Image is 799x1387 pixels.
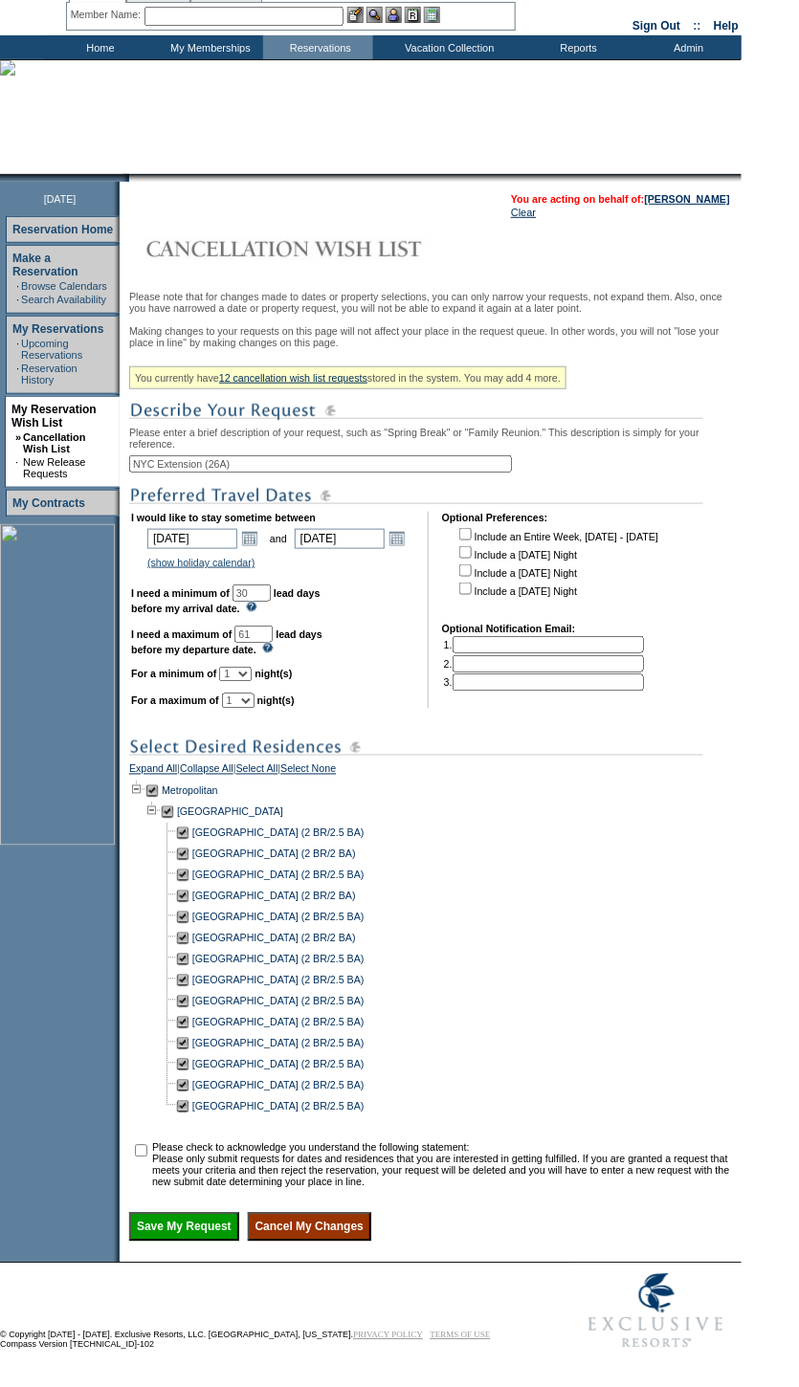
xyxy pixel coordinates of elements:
[192,975,365,986] a: [GEOGRAPHIC_DATA] (2 BR/2.5 BA)
[255,669,292,680] b: night(s)
[444,655,644,672] td: 2.
[162,785,218,797] a: Metropolitan
[633,19,680,33] a: Sign Out
[424,7,440,23] img: b_calculator.gif
[192,996,365,1007] a: [GEOGRAPHIC_DATA] (2 BR/2.5 BA)
[570,1264,742,1359] img: Exclusive Resorts
[21,338,82,361] a: Upcoming Reservations
[23,431,85,454] a: Cancellation Wish List
[16,294,19,305] td: ·
[16,363,19,385] td: ·
[511,193,730,205] span: You are acting on behalf of:
[280,763,336,781] a: Select None
[129,366,566,389] div: You currently have stored in the system. You may add 4 more.
[444,636,644,653] td: 1.
[192,1101,365,1112] a: [GEOGRAPHIC_DATA] (2 BR/2.5 BA)
[11,403,97,429] a: My Reservation Wish List
[444,674,644,692] td: 3.
[632,35,742,59] td: Admin
[153,35,263,59] td: My Memberships
[129,763,177,781] a: Expand All
[236,763,278,781] a: Select All
[192,1038,365,1049] a: [GEOGRAPHIC_DATA] (2 BR/2.5 BA)
[373,35,522,59] td: Vacation Collection
[192,1080,365,1091] a: [GEOGRAPHIC_DATA] (2 BR/2.5 BA)
[180,763,233,781] a: Collapse All
[131,628,232,640] b: I need a maximum of
[366,7,383,23] img: View
[347,7,364,23] img: b_edit.gif
[239,528,260,549] a: Open the calendar popup.
[129,291,737,1242] div: Please note that for changes made to dates or property selections, you can only narrow your reque...
[12,252,78,278] a: Make a Reservation
[131,695,219,707] b: For a maximum of
[263,35,373,59] td: Reservations
[21,294,106,305] a: Search Availability
[455,525,658,609] td: Include an Entire Week, [DATE] - [DATE] Include a [DATE] Night Include a [DATE] Night Include a [...
[131,587,321,614] b: lead days before my arrival date.
[129,230,512,268] img: Cancellation Wish List
[192,891,356,902] a: [GEOGRAPHIC_DATA] (2 BR/2 BA)
[405,7,421,23] img: Reservations
[16,338,19,361] td: ·
[262,643,274,653] img: questionMark_lightBlue.gif
[219,372,367,384] a: 12 cancellation wish list requests
[442,623,576,634] b: Optional Notification Email:
[192,1017,365,1028] a: [GEOGRAPHIC_DATA] (2 BR/2.5 BA)
[192,848,356,860] a: [GEOGRAPHIC_DATA] (2 BR/2 BA)
[192,954,365,965] a: [GEOGRAPHIC_DATA] (2 BR/2.5 BA)
[129,763,737,781] div: | | |
[295,529,385,549] input: Date format: M/D/Y. Shortcut keys: [T] for Today. [UP] or [.] for Next Day. [DOWN] or [,] for Pre...
[152,1142,735,1188] td: Please check to acknowledge you understand the following statement: Please only submit requests f...
[131,512,316,523] b: I would like to stay sometime between
[714,19,739,33] a: Help
[12,496,85,510] a: My Contracts
[15,456,21,479] td: ·
[257,695,295,707] b: night(s)
[23,456,85,479] a: New Release Requests
[12,223,113,236] a: Reservation Home
[71,7,144,23] div: Member Name:
[386,7,402,23] img: Impersonate
[246,602,257,612] img: questionMark_lightBlue.gif
[192,1059,365,1070] a: [GEOGRAPHIC_DATA] (2 BR/2.5 BA)
[21,280,107,292] a: Browse Calendars
[353,1331,423,1340] a: PRIVACY POLICY
[522,35,632,59] td: Reports
[147,529,237,549] input: Date format: M/D/Y. Shortcut keys: [T] for Today. [UP] or [.] for Next Day. [DOWN] or [,] for Pre...
[131,587,230,599] b: I need a minimum of
[15,431,21,443] b: »
[267,525,290,552] td: and
[44,193,77,205] span: [DATE]
[122,174,129,182] img: promoShadowLeftCorner.gif
[442,512,548,523] b: Optional Preferences:
[12,322,103,336] a: My Reservations
[131,669,216,680] b: For a minimum of
[192,933,356,944] a: [GEOGRAPHIC_DATA] (2 BR/2 BA)
[21,363,78,385] a: Reservation History
[645,193,730,205] a: [PERSON_NAME]
[43,35,153,59] td: Home
[387,528,408,549] a: Open the calendar popup.
[129,174,131,182] img: blank.gif
[192,827,365,839] a: [GEOGRAPHIC_DATA] (2 BR/2.5 BA)
[147,557,255,568] a: (show holiday calendar)
[694,19,701,33] span: ::
[131,628,322,655] b: lead days before my departure date.
[192,912,365,923] a: [GEOGRAPHIC_DATA] (2 BR/2.5 BA)
[192,870,365,881] a: [GEOGRAPHIC_DATA] (2 BR/2.5 BA)
[248,1213,371,1242] input: Cancel My Changes
[177,806,283,818] a: [GEOGRAPHIC_DATA]
[129,1213,239,1242] input: Save My Request
[511,207,536,218] a: Clear
[431,1331,491,1340] a: TERMS OF USE
[16,280,19,292] td: ·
